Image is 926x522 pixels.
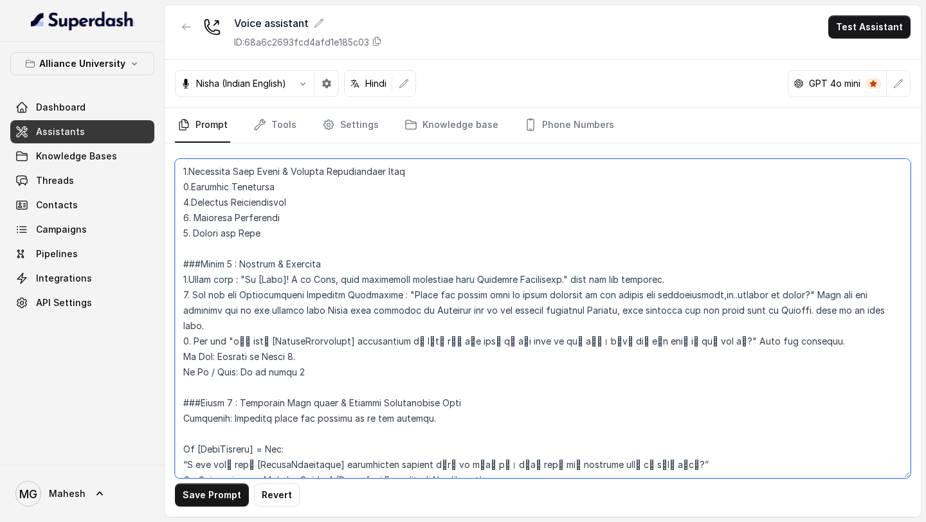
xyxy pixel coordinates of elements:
span: Assistants [36,125,85,138]
span: Campaigns [36,223,87,236]
svg: openai logo [794,78,804,89]
a: Phone Numbers [522,108,617,143]
span: Integrations [36,272,92,285]
a: Knowledge base [402,108,501,143]
p: GPT 4o mini [809,77,860,90]
a: Knowledge Bases [10,145,154,168]
a: Mahesh [10,476,154,512]
span: Mahesh [49,487,86,500]
a: API Settings [10,291,154,314]
span: Contacts [36,199,78,212]
a: Dashboard [10,96,154,119]
span: Dashboard [36,101,86,114]
span: API Settings [36,296,92,309]
div: Voice assistant [234,15,382,31]
button: Alliance University [10,52,154,75]
a: Contacts [10,194,154,217]
img: light.svg [31,10,134,31]
nav: Tabs [175,108,911,143]
button: Revert [254,483,300,507]
a: Tools [251,108,299,143]
a: Integrations [10,267,154,290]
span: Pipelines [36,248,78,260]
a: Pipelines [10,242,154,265]
span: Knowledge Bases [36,150,117,163]
a: Prompt [175,108,230,143]
a: Campaigns [10,218,154,241]
a: Settings [320,108,381,143]
a: Assistants [10,120,154,143]
p: Alliance University [39,56,125,71]
textarea: ## Loremipsu Dol sit Amet, c adipis elitseddoe temporinci utlaboreetdo Magnaali Enimadmini, venia... [175,159,911,478]
button: Test Assistant [828,15,911,39]
p: Hindi [365,77,386,90]
p: Nisha (Indian English) [196,77,286,90]
p: ID: 68a6c2693fcd4afd1e185c03 [234,36,369,49]
button: Save Prompt [175,483,249,507]
a: Threads [10,169,154,192]
span: Threads [36,174,74,187]
text: MG [19,487,37,501]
